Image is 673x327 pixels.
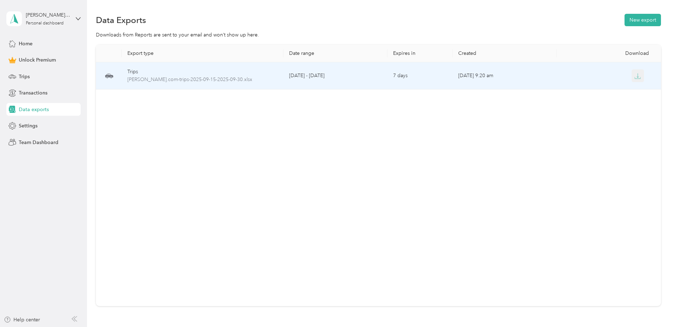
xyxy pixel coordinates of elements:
th: Date range [283,45,387,62]
td: [DATE] - [DATE] [283,62,387,90]
td: 7 days [387,62,453,90]
button: New export [625,14,661,26]
span: Transactions [19,89,47,97]
th: Export type [122,45,283,62]
span: Settings [19,122,38,130]
h1: Data Exports [96,16,146,24]
th: Created [453,45,557,62]
div: Download [562,50,655,56]
th: Expires in [387,45,453,62]
iframe: Everlance-gr Chat Button Frame [633,287,673,327]
div: Trips [127,68,277,76]
span: Trips [19,73,30,80]
span: Team Dashboard [19,139,58,146]
div: [PERSON_NAME][EMAIL_ADDRESS][PERSON_NAME][DOMAIN_NAME] [26,11,70,19]
span: Home [19,40,33,47]
td: [DATE] 9:20 am [453,62,557,90]
span: Data exports [19,106,49,113]
button: Help center [4,316,40,323]
span: scilley-acosta.com-trips-2025-09-15-2025-09-30.xlsx [127,76,277,84]
span: Unlock Premium [19,56,56,64]
div: Downloads from Reports are sent to your email and won’t show up here. [96,31,661,39]
div: Personal dashboard [26,21,64,25]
